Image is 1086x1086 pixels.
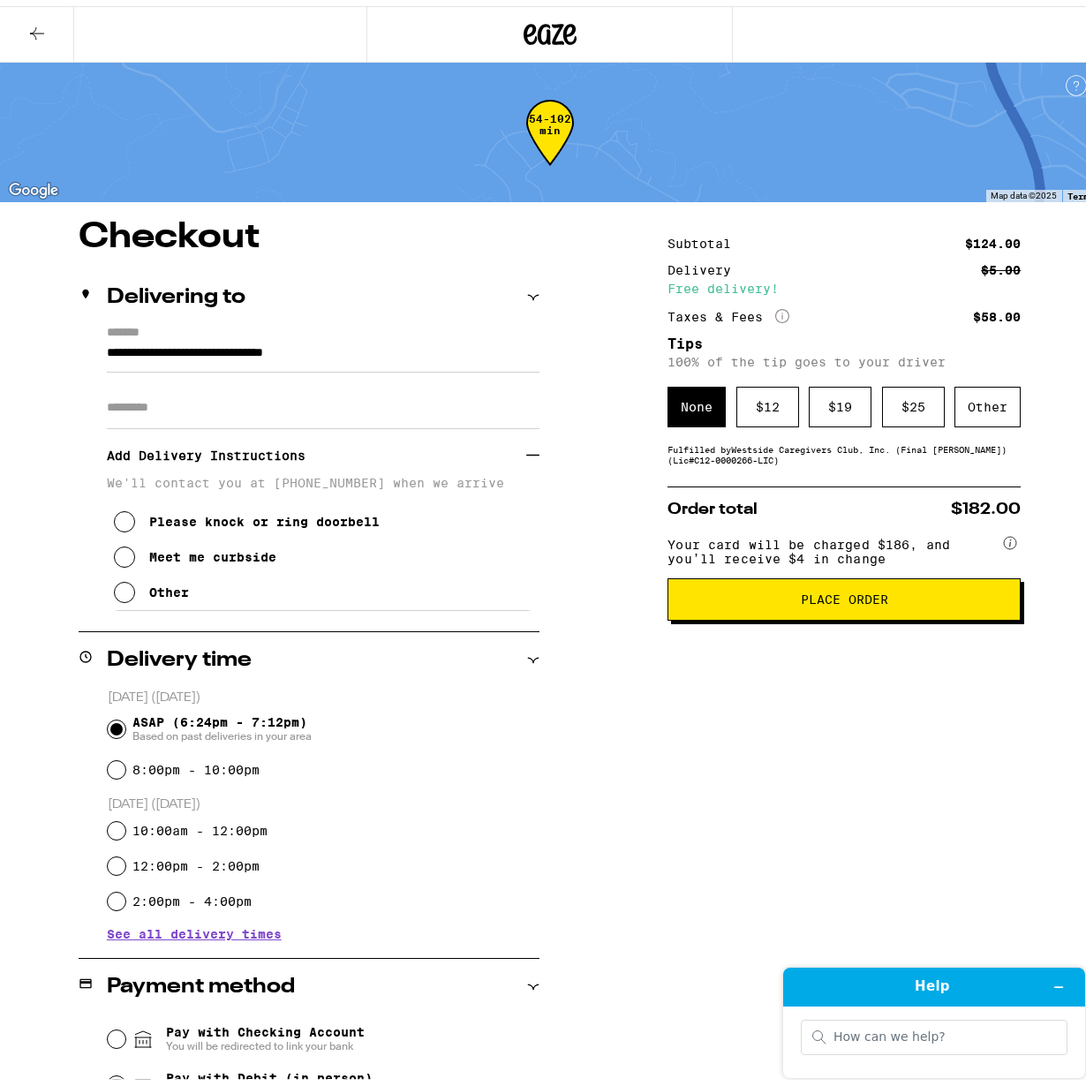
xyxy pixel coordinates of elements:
div: $5.00 [981,258,1021,270]
span: $182.00 [951,495,1021,511]
div: $58.00 [973,305,1021,317]
span: Pay with Checking Account [166,1019,365,1047]
p: [DATE] ([DATE]) [108,790,539,807]
a: Open this area in Google Maps (opens a new window) [4,173,63,196]
label: 2:00pm - 4:00pm [132,888,252,902]
img: Google [4,173,63,196]
span: You will be redirected to link your bank [166,1033,365,1047]
div: Subtotal [667,231,743,244]
button: Other [114,569,189,604]
h2: Delivery time [107,644,252,665]
div: $ 19 [809,381,871,421]
div: None [667,381,726,421]
h2: Delivering to [107,281,245,302]
span: Order total [667,495,758,511]
span: Help [40,12,76,28]
p: [DATE] ([DATE]) [108,683,539,700]
div: $ 12 [736,381,799,421]
div: Fulfilled by Westside Caregivers Club, Inc. (Final [PERSON_NAME]) (Lic# C12-0000266-LIC ) [667,438,1021,459]
div: 54-102 min [526,107,574,173]
p: We'll contact you at [PHONE_NUMBER] when we arrive [107,470,539,484]
p: 100% of the tip goes to your driver [667,349,1021,363]
div: Delivery [667,258,743,270]
span: Your card will be charged $186, and you’ll receive $4 in change [667,525,999,560]
div: Free delivery! [667,276,1021,289]
div: Meet me curbside [149,544,276,558]
button: Place Order [667,572,1021,615]
span: Pay with Debit (in person) [166,1065,373,1079]
div: Taxes & Fees [667,303,789,319]
label: 10:00am - 12:00pm [132,818,268,832]
div: Other [149,579,189,593]
h1: Checkout [79,214,539,249]
div: Please knock or ring doorbell [149,509,380,523]
h2: Payment method [107,970,295,992]
span: Place Order [801,587,888,600]
div: Other [954,381,1021,421]
span: ASAP (6:24pm - 7:12pm) [132,709,312,737]
div: $124.00 [965,231,1021,244]
button: Meet me curbside [114,533,276,569]
h3: Add Delivery Instructions [107,429,526,470]
button: Please knock or ring doorbell [114,498,380,533]
label: 12:00pm - 2:00pm [132,853,260,867]
label: 8:00pm - 10:00pm [132,757,260,771]
div: $ 25 [882,381,945,421]
button: See all delivery times [107,922,282,934]
span: Map data ©2025 [991,185,1057,194]
span: Based on past deliveries in your area [132,723,312,737]
h5: Tips [667,331,1021,345]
